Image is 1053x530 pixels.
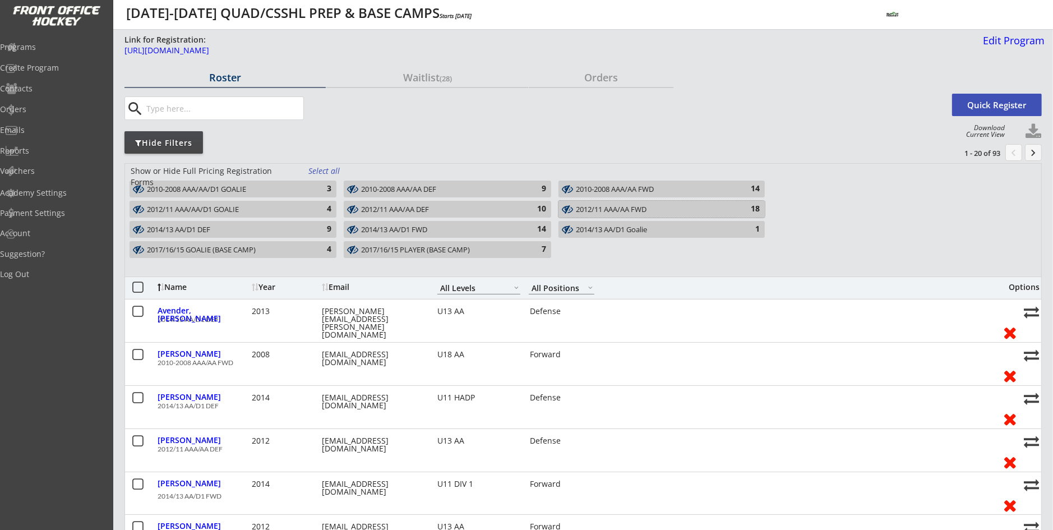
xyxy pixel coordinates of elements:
div: 10 [524,204,546,215]
button: Move player [1024,348,1039,363]
div: Roster [124,72,326,82]
div: 2012/11 AAA/AA/D1 GOALIE [147,205,306,214]
div: 2012/11 AAA/AA FWD [576,205,735,215]
div: [PERSON_NAME] [158,436,249,444]
div: Edit Program [978,35,1045,45]
div: 2014/13 AA/D1 DEF [158,403,994,409]
div: Forward [530,351,595,358]
div: Select all [308,165,350,177]
div: 2012/11 AAA/AA DEF [361,205,520,214]
div: [PERSON_NAME] [158,393,249,401]
div: 2010-2008 AAA/AA DEF [361,185,520,194]
div: 2008 [252,351,319,358]
font: (28) [440,73,452,84]
button: search [126,100,145,118]
button: Remove from roster (no refund) [1000,324,1020,341]
div: [EMAIL_ADDRESS][DOMAIN_NAME] [322,437,423,453]
input: Type here... [144,97,303,119]
div: U11 DIV 1 [437,480,520,488]
div: 9 [309,224,331,235]
div: 14 [524,224,546,235]
div: 2014/13 AA/D1 FWD [158,493,994,500]
button: Move player [1024,391,1039,406]
div: 2012/11 AAA/AA/D1 GOALIE [147,205,306,215]
div: Defense [530,307,595,315]
div: Defense [530,437,595,445]
div: Avender, [PERSON_NAME] [158,307,249,322]
button: Remove from roster (no refund) [1000,453,1020,471]
div: 2014/13 AA/D1 FWD [361,225,520,234]
div: Hide Filters [124,137,203,149]
div: 2014/13 AA/D1 DEF [158,316,994,323]
div: 2010-2008 AAA/AA FWD [576,185,735,194]
div: Options [1000,283,1040,291]
button: Click to download full roster. Your browser settings may try to block it, check your security set... [1025,123,1042,140]
em: Starts [DATE] [440,12,472,20]
button: chevron_left [1005,144,1022,161]
div: 2014/13 AA/D1 Goalie [576,225,735,234]
a: [URL][DOMAIN_NAME] [124,47,690,61]
div: 2014/13 AA/D1 FWD [361,225,520,236]
div: 2014/13 AA/D1 Goalie [576,225,735,236]
div: 18 [737,204,760,215]
div: [PERSON_NAME] [158,480,249,487]
div: U13 AA [437,307,520,315]
div: 1 - 20 of 93 [942,148,1000,158]
button: Move player [1024,477,1039,492]
div: 2010-2008 AAA/AA DEF [361,185,520,195]
div: [PERSON_NAME] [158,522,249,530]
div: [PERSON_NAME][EMAIL_ADDRESS][PERSON_NAME][DOMAIN_NAME] [322,307,423,339]
div: Download Current View [960,125,1005,138]
div: [PERSON_NAME] [158,350,249,358]
div: 2012/11 AAA/AA DEF [158,446,994,453]
div: 1 [737,224,760,235]
div: 2017/16/15 PLAYER (BASE CAMP) [361,245,520,256]
div: Email [322,283,423,291]
div: Defense [530,394,595,402]
button: keyboard_arrow_right [1025,144,1042,161]
button: Remove from roster (no refund) [1000,410,1020,427]
div: 2014 [252,394,319,402]
a: Edit Program [978,35,1045,55]
div: Link for Registration: [124,34,207,45]
div: 9 [524,183,546,195]
div: 2017/16/15 PLAYER (BASE CAMP) [361,246,520,255]
div: 2010-2008 AAA/AA FWD [158,360,994,366]
button: Remove from roster (no refund) [1000,496,1020,514]
button: Move player [1024,305,1039,320]
div: [URL][DOMAIN_NAME] [124,47,690,54]
div: 2017/16/15 GOALIE (BASE CAMP) [147,246,306,255]
div: 2012 [252,437,319,445]
div: Forward [530,480,595,488]
div: Year [252,283,319,291]
div: 2017/16/15 GOALIE (BASE CAMP) [147,245,306,256]
button: Quick Register [952,94,1042,116]
div: 2014/13 AA/D1 DEF [147,225,306,234]
div: 14 [737,183,760,195]
div: 2010-2008 AAA/AA/D1 GOALIE [147,185,306,194]
div: 4 [309,204,331,215]
div: Show or Hide Full Pricing Registration Forms [131,165,295,187]
div: 2014 [252,480,319,488]
div: 4 [309,244,331,255]
button: Move player [1024,434,1039,449]
button: Remove from roster (no refund) [1000,367,1020,384]
div: U18 AA [437,351,520,358]
div: 2010-2008 AAA/AA/D1 GOALIE [147,185,306,195]
div: 3 [309,183,331,195]
div: 2013 [252,307,319,315]
div: [EMAIL_ADDRESS][DOMAIN_NAME] [322,394,423,409]
div: 2014/13 AA/D1 DEF [147,225,306,236]
div: Waitlist [326,72,528,82]
div: 7 [524,244,546,255]
div: [EMAIL_ADDRESS][DOMAIN_NAME] [322,480,423,496]
div: 2012/11 AAA/AA DEF [361,205,520,215]
div: [EMAIL_ADDRESS][DOMAIN_NAME] [322,351,423,366]
div: 2010-2008 AAA/AA FWD [576,185,735,195]
div: U13 AA [437,437,520,445]
div: 2012/11 AAA/AA FWD [576,205,735,214]
div: Name [158,283,249,291]
div: Orders [529,72,673,82]
div: U11 HADP [437,394,520,402]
